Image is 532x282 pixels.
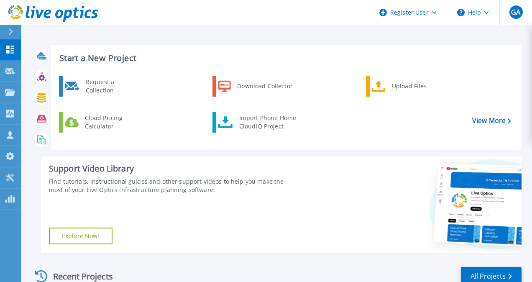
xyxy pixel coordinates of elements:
a: View More [472,117,511,125]
a: Request a Collection [59,76,145,97]
div: Support Video Library [49,163,299,174]
a: Explore Now! [49,228,113,244]
div: Request a Collection [82,78,143,95]
a: Download Collector [212,76,298,97]
a: Cloud Pricing Calculator [59,112,145,133]
h3: Start a New Project [59,54,511,63]
div: Cloud Pricing Calculator [81,114,143,131]
div: Import Phone Home CloudIQ Project [235,114,300,131]
span: GA [511,9,520,15]
a: Upload Files [366,76,452,97]
div: Download Collector [233,78,296,95]
div: Find tutorials, instructional guides and other support videos to help you make the most of your L... [49,177,299,194]
div: Upload Files [388,78,450,95]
